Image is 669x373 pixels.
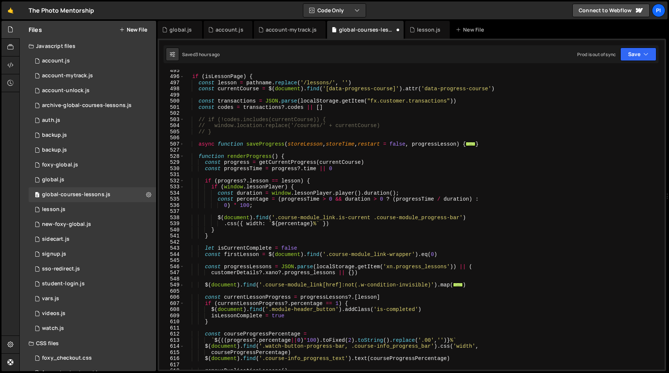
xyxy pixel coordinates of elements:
[29,232,156,247] div: 13533/43446.js
[466,142,475,146] span: ...
[29,351,156,366] div: 13533/38507.css
[417,26,440,33] div: lesson.js
[159,288,184,295] div: 605
[29,202,156,217] div: 13533/35472.js
[159,294,184,301] div: 606
[159,80,184,86] div: 497
[195,51,220,58] div: 3 hours ago
[159,221,184,227] div: 539
[42,325,64,332] div: watch.js
[29,6,94,15] div: The Photo Mentorship
[42,206,65,213] div: lesson.js
[159,153,184,160] div: 528
[42,266,80,272] div: sso-redirect.js
[159,362,184,368] div: 617
[159,178,184,184] div: 532
[159,68,184,74] div: 495
[1,1,20,19] a: 🤙
[159,184,184,190] div: 533
[159,350,184,356] div: 615
[29,98,156,113] div: 13533/43968.js
[159,74,184,80] div: 496
[159,301,184,307] div: 607
[119,27,147,33] button: New File
[159,215,184,221] div: 538
[29,143,156,158] div: 13533/45030.js
[42,355,92,361] div: foxy_checkout.css
[159,239,184,246] div: 542
[42,117,60,124] div: auth.js
[42,176,64,183] div: global.js
[182,51,220,58] div: Saved
[42,147,67,153] div: backup.js
[159,245,184,252] div: 543
[42,87,90,94] div: account-unlock.js
[159,208,184,215] div: 537
[29,83,156,98] div: 13533/41206.js
[29,172,156,187] div: 13533/39483.js
[29,291,156,306] div: 13533/38978.js
[29,113,156,128] div: 13533/34034.js
[159,117,184,123] div: 503
[572,4,650,17] a: Connect to Webflow
[159,166,184,172] div: 530
[159,252,184,258] div: 544
[42,191,110,198] div: global-courses-lessons.js
[42,102,132,109] div: archive-global-courses-lessons.js
[216,26,243,33] div: account.js
[159,313,184,319] div: 609
[339,26,395,33] div: global-courses-lessons.js
[42,132,67,139] div: backup.js
[577,51,616,58] div: Prod is out of sync
[159,141,184,147] div: 507
[42,280,85,287] div: student-login.js
[456,26,487,33] div: New File
[42,72,93,79] div: account-mytrack.js
[29,276,156,291] div: 13533/46953.js
[159,282,184,288] div: 549
[159,135,184,141] div: 506
[453,283,463,287] span: ...
[159,110,184,117] div: 502
[159,196,184,202] div: 535
[35,192,39,198] span: 0
[29,158,156,172] div: 13533/34219.js
[29,68,156,83] div: 13533/38628.js
[29,321,156,336] div: 13533/38527.js
[159,306,184,313] div: 608
[159,270,184,276] div: 547
[20,336,156,351] div: CSS files
[159,337,184,344] div: 613
[159,98,184,104] div: 500
[159,123,184,129] div: 504
[42,236,70,243] div: sidecart.js
[159,319,184,325] div: 610
[159,325,184,331] div: 611
[42,310,65,317] div: videos.js
[159,86,184,92] div: 498
[29,187,156,202] div: 13533/35292.js
[652,4,665,17] a: Pi
[29,306,156,321] div: 13533/42246.js
[42,221,91,228] div: new-foxy-global.js
[159,264,184,270] div: 546
[159,172,184,178] div: 531
[169,26,192,33] div: global.js
[159,233,184,239] div: 541
[159,190,184,197] div: 534
[159,104,184,111] div: 501
[159,227,184,233] div: 540
[42,251,66,257] div: signup.js
[620,48,656,61] button: Save
[159,147,184,153] div: 527
[29,128,156,143] div: 13533/45031.js
[42,58,70,64] div: account.js
[159,257,184,264] div: 545
[159,129,184,135] div: 505
[20,39,156,53] div: Javascript files
[29,53,156,68] div: 13533/34220.js
[29,247,156,262] div: 13533/35364.js
[29,217,156,232] div: 13533/40053.js
[159,356,184,362] div: 616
